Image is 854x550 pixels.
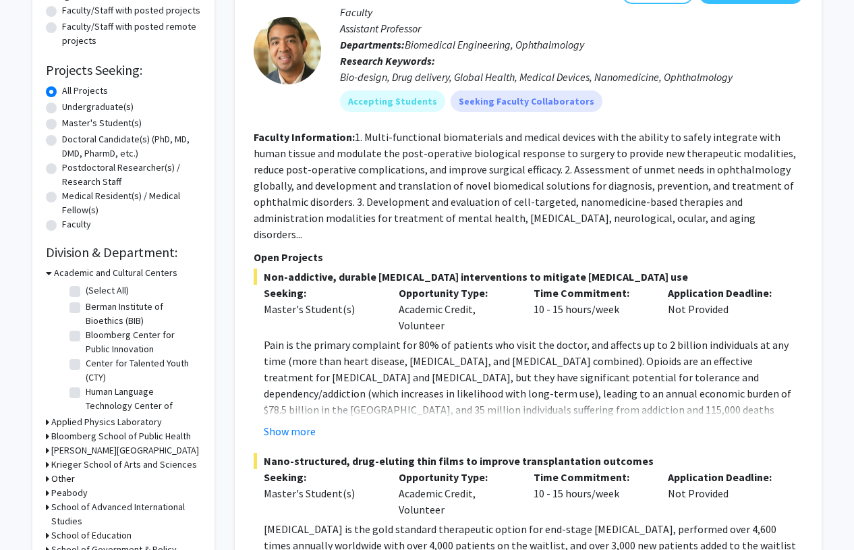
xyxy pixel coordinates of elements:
iframe: Chat [10,489,57,540]
label: Bloomberg Center for Public Innovation [86,328,198,356]
h3: Other [51,472,75,486]
h3: Academic and Cultural Centers [54,266,177,280]
label: Doctoral Candidate(s) (PhD, MD, DMD, PharmD, etc.) [62,132,201,161]
h3: School of Advanced International Studies [51,500,201,528]
div: Not Provided [658,285,793,333]
div: Academic Credit, Volunteer [389,469,523,518]
h3: Peabody [51,486,88,500]
h2: Division & Department: [46,244,201,260]
b: Departments: [340,38,405,51]
fg-read-more: 1. Multi-functional biomaterials and medical devices with the ability to safely integrate with hu... [254,130,796,241]
button: Show more [264,423,316,439]
h2: Projects Seeking: [46,62,201,78]
p: Opportunity Type: [399,285,513,301]
p: Assistant Professor [340,20,803,36]
p: Open Projects [254,249,803,265]
div: 10 - 15 hours/week [523,469,658,518]
mat-chip: Accepting Students [340,90,445,112]
label: Berman Institute of Bioethics (BIB) [86,300,198,328]
p: Application Deadline: [668,285,782,301]
label: Faculty [62,217,91,231]
p: Seeking: [264,469,378,485]
div: Bio-design, Drug delivery, Global Health, Medical Devices, Nanomedicine, Ophthalmology [340,69,803,85]
label: Faculty/Staff with posted remote projects [62,20,201,48]
p: Opportunity Type: [399,469,513,485]
label: Undergraduate(s) [62,100,134,114]
b: Faculty Information: [254,130,355,144]
div: Master's Student(s) [264,485,378,501]
label: Human Language Technology Center of Excellence (HLTCOE) [86,385,198,427]
div: Master's Student(s) [264,301,378,317]
label: (Select All) [86,283,129,298]
span: Nano-structured, drug-eluting thin films to improve transplantation outcomes [254,453,803,469]
p: Pain is the primary complaint for 80% of patients who visit the doctor, and affects up to 2 billi... [264,337,803,450]
p: Time Commitment: [534,285,648,301]
p: Seeking: [264,285,378,301]
div: Not Provided [658,469,793,518]
span: Biomedical Engineering, Ophthalmology [405,38,584,51]
label: All Projects [62,84,108,98]
label: Center for Talented Youth (CTY) [86,356,198,385]
span: Non-addictive, durable [MEDICAL_DATA] interventions to mitigate [MEDICAL_DATA] use [254,269,803,285]
label: Postdoctoral Researcher(s) / Research Staff [62,161,201,189]
label: Master's Student(s) [62,116,142,130]
h3: Applied Physics Laboratory [51,415,162,429]
b: Research Keywords: [340,54,435,67]
label: Faculty/Staff with posted projects [62,3,200,18]
h3: School of Education [51,528,132,543]
p: Faculty [340,4,803,20]
h3: Krieger School of Arts and Sciences [51,458,197,472]
div: Academic Credit, Volunteer [389,285,523,333]
p: Time Commitment: [534,469,648,485]
h3: [PERSON_NAME][GEOGRAPHIC_DATA] [51,443,199,458]
label: Medical Resident(s) / Medical Fellow(s) [62,189,201,217]
p: Application Deadline: [668,469,782,485]
div: 10 - 15 hours/week [523,285,658,333]
mat-chip: Seeking Faculty Collaborators [451,90,602,112]
h3: Bloomberg School of Public Health [51,429,191,443]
